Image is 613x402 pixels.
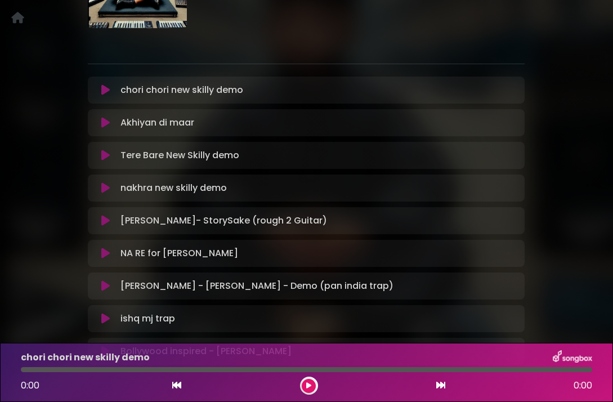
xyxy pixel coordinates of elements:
[120,312,175,325] p: ishq mj trap
[120,116,194,129] p: Akhiyan di maar
[120,279,393,293] p: [PERSON_NAME] - [PERSON_NAME] - Demo (pan india trap)
[553,350,592,365] img: songbox-logo-white.png
[120,83,243,97] p: chori chori new skilly demo
[120,214,327,227] p: [PERSON_NAME]- StorySake (rough 2 Guitar)
[120,247,238,260] p: NA RE for [PERSON_NAME]
[120,149,239,162] p: Tere Bare New Skilly demo
[574,379,592,392] span: 0:00
[120,181,227,195] p: nakhra new skilly demo
[21,351,150,364] p: chori chori new skilly demo
[21,379,39,392] span: 0:00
